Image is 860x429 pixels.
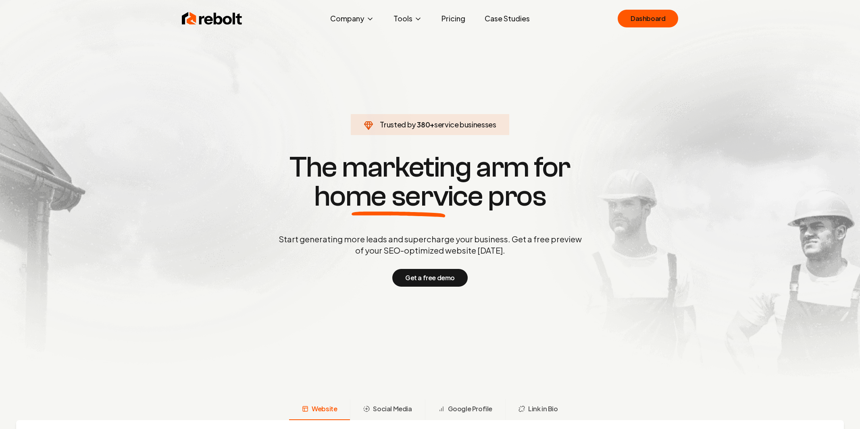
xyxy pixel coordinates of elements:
a: Dashboard [618,10,678,27]
img: Rebolt Logo [182,10,242,27]
button: Get a free demo [392,269,468,287]
p: Start generating more leads and supercharge your business. Get a free preview of your SEO-optimiz... [277,233,583,256]
span: 380 [417,119,430,130]
span: service businesses [434,120,496,129]
a: Case Studies [478,10,536,27]
button: Company [324,10,381,27]
span: Google Profile [448,404,492,414]
span: home service [314,182,483,211]
button: Website [289,399,350,420]
h1: The marketing arm for pros [237,153,624,211]
a: Pricing [435,10,472,27]
span: Trusted by [380,120,416,129]
span: Social Media [373,404,412,414]
button: Google Profile [425,399,505,420]
span: Link in Bio [528,404,558,414]
button: Link in Bio [505,399,571,420]
button: Tools [387,10,429,27]
span: Website [312,404,337,414]
button: Social Media [350,399,425,420]
span: + [430,120,434,129]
